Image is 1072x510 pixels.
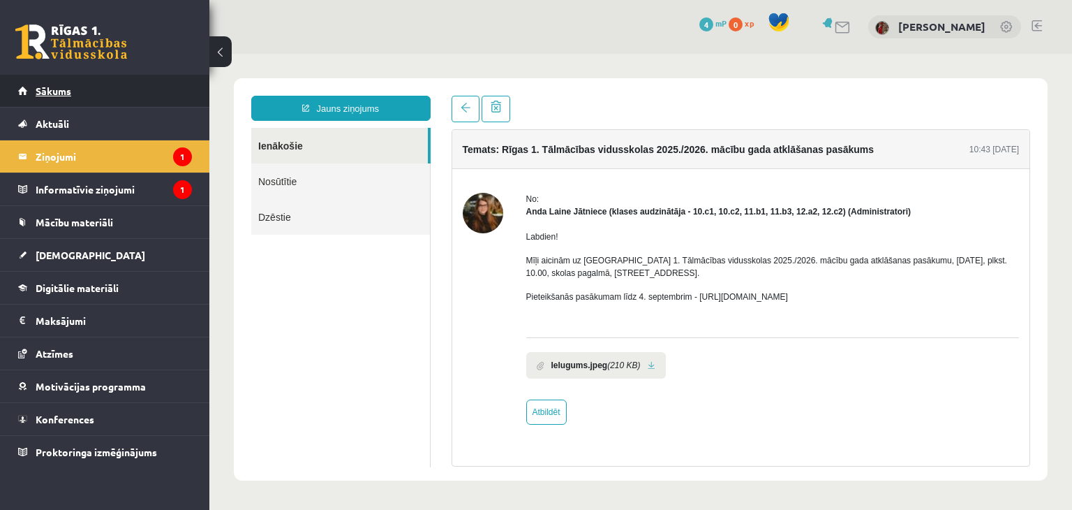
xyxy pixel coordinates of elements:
[760,89,810,102] div: 10:43 [DATE]
[36,249,145,261] span: [DEMOGRAPHIC_DATA]
[18,403,192,435] a: Konferences
[875,21,889,35] img: Vitālijs Kapustins
[715,17,727,29] span: mP
[253,139,294,180] img: Anda Laine Jātniece (klases audzinātāja - 10.c1, 10.c2, 11.b1, 11.b3, 12.a2, 12.c2)
[36,85,71,97] span: Sākums
[36,347,73,360] span: Atzīmes
[317,153,702,163] strong: Anda Laine Jātniece (klases audzinātāja - 10.c1, 10.c2, 11.b1, 11.b3, 12.a2, 12.c2) (Administratori)
[18,75,192,107] a: Sākums
[36,380,146,393] span: Motivācijas programma
[699,17,727,29] a: 4 mP
[18,173,192,205] a: Informatīvie ziņojumi1
[36,413,94,425] span: Konferences
[699,17,713,31] span: 4
[36,282,119,294] span: Digitālie materiāli
[253,90,665,101] h4: Temats: Rīgas 1. Tālmācības vidusskolas 2025./2026. mācību gada atklāšanas pasākums
[18,337,192,370] a: Atzīmes
[173,147,192,166] i: 1
[317,139,810,152] div: No:
[18,272,192,304] a: Digitālie materiāli
[36,446,157,458] span: Proktoringa izmēģinājums
[729,17,761,29] a: 0 xp
[36,173,192,205] legend: Informatīvie ziņojumi
[18,305,192,337] a: Maksājumi
[18,436,192,468] a: Proktoringa izmēģinājums
[42,42,221,67] a: Jauns ziņojums
[42,145,221,181] a: Dzēstie
[317,201,810,226] p: Mīļi aicinām uz [GEOGRAPHIC_DATA] 1. Tālmācības vidusskolas 2025./2026. mācību gada atklāšanas pa...
[18,206,192,238] a: Mācību materiāli
[36,140,192,173] legend: Ziņojumi
[15,24,127,59] a: Rīgas 1. Tālmācības vidusskola
[317,237,810,249] p: Pieteikšanās pasākumam līdz 4. septembrim - [URL][DOMAIN_NAME]
[18,239,192,271] a: [DEMOGRAPHIC_DATA]
[18,140,192,173] a: Ziņojumi1
[18,370,192,402] a: Motivācijas programma
[36,305,192,337] legend: Maksājumi
[36,117,69,130] span: Aktuāli
[36,216,113,228] span: Mācību materiāli
[173,180,192,199] i: 1
[342,305,399,318] b: Ielugums.jpeg
[317,346,357,371] a: Atbildēt
[317,177,810,189] p: Labdien!
[18,108,192,140] a: Aktuāli
[745,17,754,29] span: xp
[42,74,218,110] a: Ienākošie
[729,17,743,31] span: 0
[42,110,221,145] a: Nosūtītie
[398,305,431,318] i: (210 KB)
[898,20,985,34] a: [PERSON_NAME]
